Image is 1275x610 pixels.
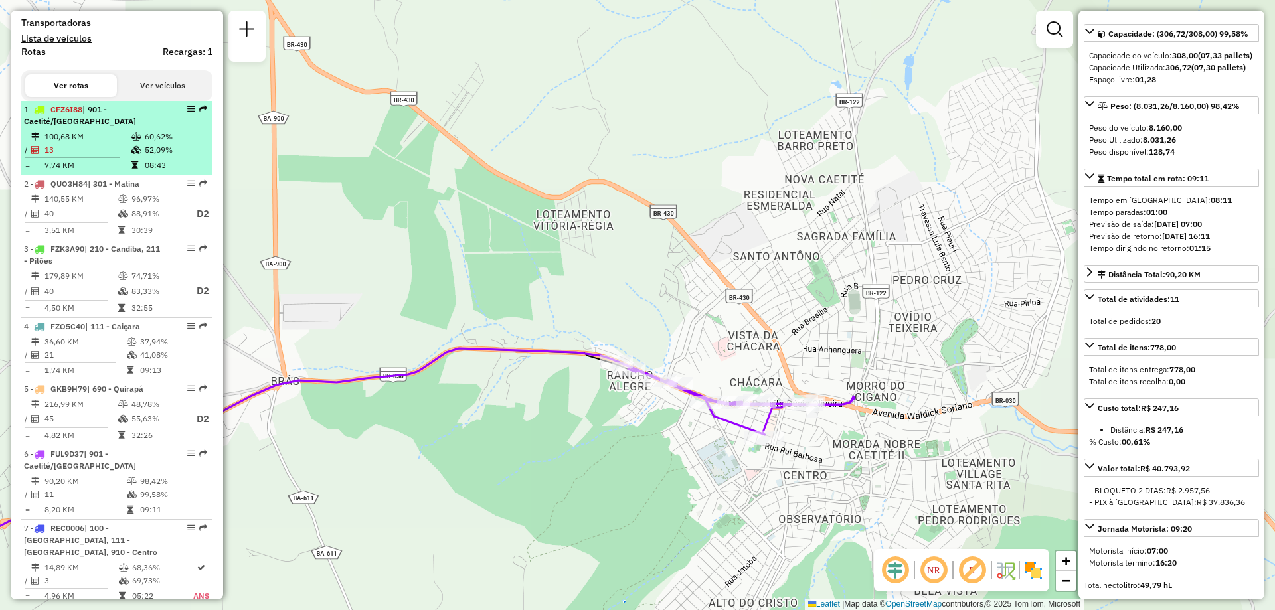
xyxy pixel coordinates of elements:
strong: R$ 247,16 [1146,425,1183,435]
div: - BLOQUETO 2 DIAS: [1089,485,1254,496]
td: 21 [44,348,126,362]
div: Tempo em [GEOGRAPHIC_DATA]: [1089,194,1254,206]
strong: 07:00 [1147,546,1168,556]
a: Custo total:R$ 247,16 [1084,398,1259,416]
td: 88,91% [131,206,184,222]
i: % de utilização do peso [127,338,137,346]
a: Capacidade: (306,72/308,00) 99,58% [1084,24,1259,42]
td: 69,73% [131,574,193,587]
span: 7 - [24,523,157,557]
i: Rota otimizada [197,564,205,572]
span: CFZ6I88 [50,104,82,114]
td: 68,36% [131,561,193,574]
td: 32:55 [131,301,184,315]
em: Opções [187,244,195,252]
i: % de utilização da cubagem [127,491,137,498]
td: = [24,589,31,603]
div: Distância Total: [1098,269,1201,281]
div: Capacidade: (306,72/308,00) 99,58% [1084,44,1259,91]
div: Motorista início: [1089,545,1254,557]
strong: 128,74 [1149,147,1175,157]
td: 4,82 KM [44,429,118,442]
i: Tempo total em rota [118,304,125,312]
span: Exibir rótulo [956,554,988,586]
td: 96,97% [131,192,184,206]
span: Ocultar deslocamento [879,554,911,586]
div: Total de itens: [1098,342,1176,354]
strong: 49,79 hL [1140,580,1172,590]
i: Total de Atividades [31,287,39,295]
div: Peso disponível: [1089,146,1254,158]
td: 4,96 KM [44,589,118,603]
span: 4 - [24,321,140,331]
i: Tempo total em rota [119,592,126,600]
td: 09:11 [139,503,207,516]
em: Rota exportada [199,179,207,187]
a: Peso: (8.031,26/8.160,00) 98,42% [1084,96,1259,114]
td: / [24,411,31,427]
td: ANS [193,589,210,603]
strong: 0,00 [1169,376,1185,386]
td: / [24,143,31,157]
div: Map data © contributors,© 2025 TomTom, Microsoft [805,599,1084,610]
i: Tempo total em rota [127,506,133,514]
span: FZO5C40 [50,321,85,331]
td: 08:43 [144,159,207,172]
div: Capacidade do veículo: [1089,50,1254,62]
td: 4,50 KM [44,301,118,315]
a: Total de itens:778,00 [1084,338,1259,356]
em: Rota exportada [199,524,207,532]
td: 09:13 [139,364,207,377]
img: Exibir/Ocultar setores [1023,560,1044,581]
div: Total de atividades:11 [1084,310,1259,333]
td: = [24,159,31,172]
a: Total de atividades:11 [1084,289,1259,307]
span: 6 - [24,449,136,471]
h4: Recargas: 1 [163,46,212,58]
td: = [24,224,31,237]
div: Total de pedidos: [1089,315,1254,327]
i: % de utilização da cubagem [118,210,128,218]
span: | 301 - Matina [88,179,139,189]
span: 1 - [24,104,136,126]
td: 45 [44,411,118,427]
div: Tempo dirigindo no retorno: [1089,242,1254,254]
td: 40 [44,206,118,222]
i: Distância Total [31,564,39,572]
i: Total de Atividades [31,415,39,423]
td: 216,99 KM [44,398,118,411]
em: Rota exportada [199,322,207,330]
strong: (07,30 pallets) [1191,62,1246,72]
td: 60,62% [144,130,207,143]
p: D2 [185,206,209,222]
td: 3,51 KM [44,224,118,237]
span: | 690 - Quirapá [87,384,143,394]
td: / [24,574,31,587]
a: Exibir filtros [1041,16,1068,42]
span: FUL9D37 [50,449,84,459]
strong: 308,00 [1172,50,1198,60]
div: Valor total: [1098,463,1190,475]
strong: R$ 40.793,92 [1140,463,1190,473]
td: 11 [44,488,126,501]
div: Total de itens entrega: [1089,364,1254,376]
a: Rotas [21,46,46,58]
td: 98,42% [139,475,207,488]
td: = [24,429,31,442]
div: Motorista término: [1089,557,1254,569]
td: 1,74 KM [44,364,126,377]
td: 100,68 KM [44,130,131,143]
strong: 306,72 [1165,62,1191,72]
span: Peso do veículo: [1089,123,1182,133]
i: Tempo total em rota [131,161,138,169]
div: Peso: (8.031,26/8.160,00) 98,42% [1084,117,1259,163]
span: | 210 - Candiba, 211 - Pilões [24,244,160,266]
strong: [DATE] 07:00 [1154,219,1202,229]
i: % de utilização do peso [118,195,128,203]
span: 90,20 KM [1165,269,1201,279]
div: Tempo total em rota: 09:11 [1084,189,1259,260]
strong: 8.160,00 [1149,123,1182,133]
span: | 901 - Caetité/[GEOGRAPHIC_DATA] [24,104,136,126]
a: Zoom out [1056,571,1076,591]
